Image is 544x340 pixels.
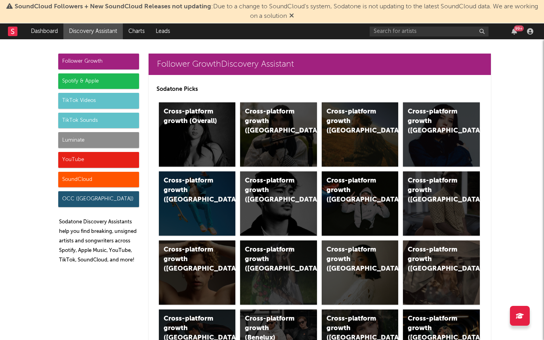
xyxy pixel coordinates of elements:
div: Cross-platform growth ([GEOGRAPHIC_DATA]) [408,107,462,136]
div: Spotify & Apple [58,73,139,89]
span: : Due to a change to SoundCloud's system, Sodatone is not updating to the latest SoundCloud data.... [15,4,538,19]
a: Cross-platform growth ([GEOGRAPHIC_DATA]) [322,240,399,305]
button: 99+ [512,28,517,35]
a: Cross-platform growth ([GEOGRAPHIC_DATA]/GSA) [322,171,399,236]
a: Cross-platform growth ([GEOGRAPHIC_DATA]) [322,102,399,167]
div: Follower Growth [58,54,139,69]
a: Charts [123,23,150,39]
a: Cross-platform growth ([GEOGRAPHIC_DATA]) [403,102,480,167]
div: Cross-platform growth ([GEOGRAPHIC_DATA]) [245,107,299,136]
a: Cross-platform growth ([GEOGRAPHIC_DATA]) [403,171,480,236]
div: Cross-platform growth ([GEOGRAPHIC_DATA]) [326,245,380,274]
p: Sodatone Picks [157,85,483,94]
div: TikTok Sounds [58,113,139,129]
a: Cross-platform growth ([GEOGRAPHIC_DATA]) [240,171,317,236]
span: Dismiss [289,13,294,19]
span: SoundCloud Followers + New SoundCloud Releases not updating [15,4,211,10]
div: SoundCloud [58,172,139,188]
div: Cross-platform growth ([GEOGRAPHIC_DATA]) [164,176,218,205]
a: Cross-platform growth ([GEOGRAPHIC_DATA]) [240,240,317,305]
a: Cross-platform growth ([GEOGRAPHIC_DATA]) [159,240,236,305]
input: Search for artists [370,27,489,36]
div: Luminate [58,132,139,148]
div: Cross-platform growth ([GEOGRAPHIC_DATA]) [408,245,462,274]
div: Cross-platform growth ([GEOGRAPHIC_DATA]) [408,176,462,205]
a: Cross-platform growth ([GEOGRAPHIC_DATA]) [159,171,236,236]
div: Cross-platform growth (Overall) [164,107,218,126]
div: TikTok Videos [58,93,139,109]
div: Cross-platform growth ([GEOGRAPHIC_DATA]/GSA) [326,176,380,205]
a: Cross-platform growth ([GEOGRAPHIC_DATA]) [240,102,317,167]
a: Dashboard [25,23,63,39]
div: Cross-platform growth ([GEOGRAPHIC_DATA]) [326,107,380,136]
a: Cross-platform growth ([GEOGRAPHIC_DATA]) [403,240,480,305]
a: Discovery Assistant [63,23,123,39]
div: YouTube [58,152,139,168]
div: Cross-platform growth ([GEOGRAPHIC_DATA]) [245,245,299,274]
div: OCC ([GEOGRAPHIC_DATA]) [58,191,139,207]
a: Leads [150,23,176,39]
a: Follower GrowthDiscovery Assistant [149,54,491,75]
p: Sodatone Discovery Assistants help you find breaking, unsigned artists and songwriters across Spo... [59,217,139,265]
div: 99 + [514,25,524,31]
a: Cross-platform growth (Overall) [159,102,236,167]
div: Cross-platform growth ([GEOGRAPHIC_DATA]) [164,245,218,274]
div: Cross-platform growth ([GEOGRAPHIC_DATA]) [245,176,299,205]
